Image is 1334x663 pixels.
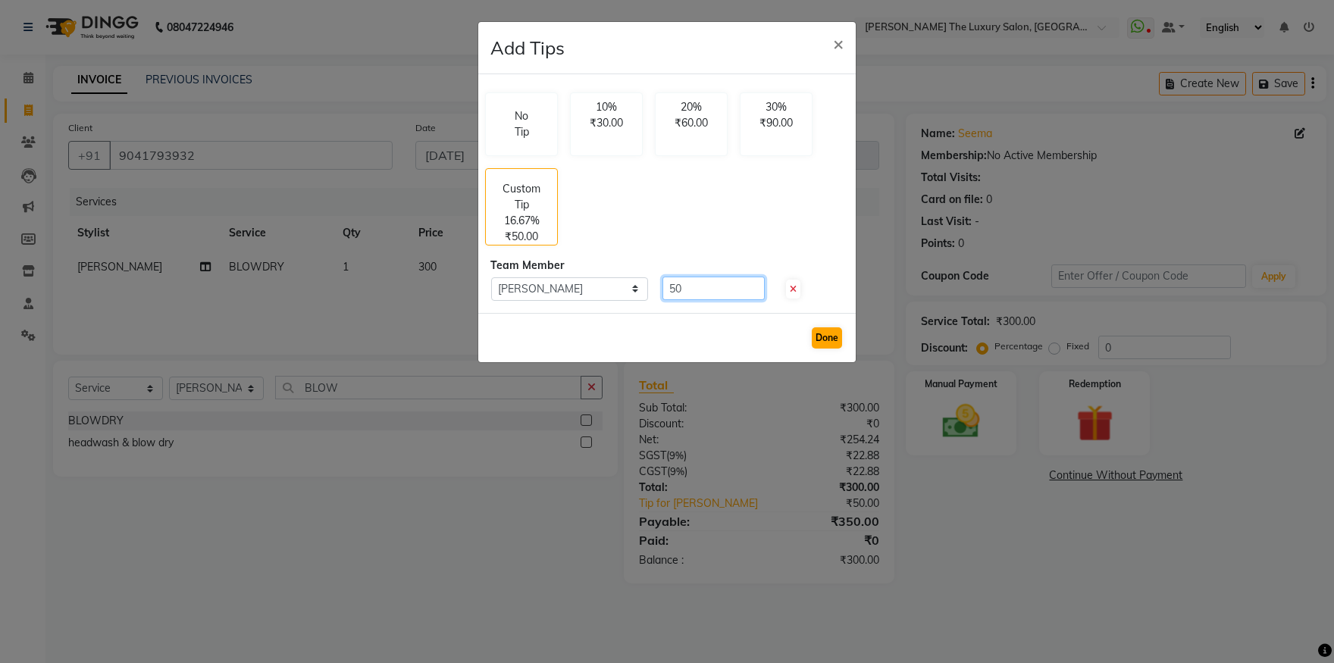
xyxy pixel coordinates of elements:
[665,99,718,115] p: 20%
[495,181,548,213] p: Custom Tip
[833,32,844,55] span: ×
[821,22,856,64] button: Close
[665,115,718,131] p: ₹60.00
[750,115,803,131] p: ₹90.00
[505,229,538,245] p: ₹50.00
[510,108,533,140] p: No Tip
[580,99,633,115] p: 10%
[750,99,803,115] p: 30%
[580,115,633,131] p: ₹30.00
[490,34,565,61] h4: Add Tips
[812,327,842,349] button: Done
[504,213,540,229] p: 16.67%
[490,258,564,272] span: Team Member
